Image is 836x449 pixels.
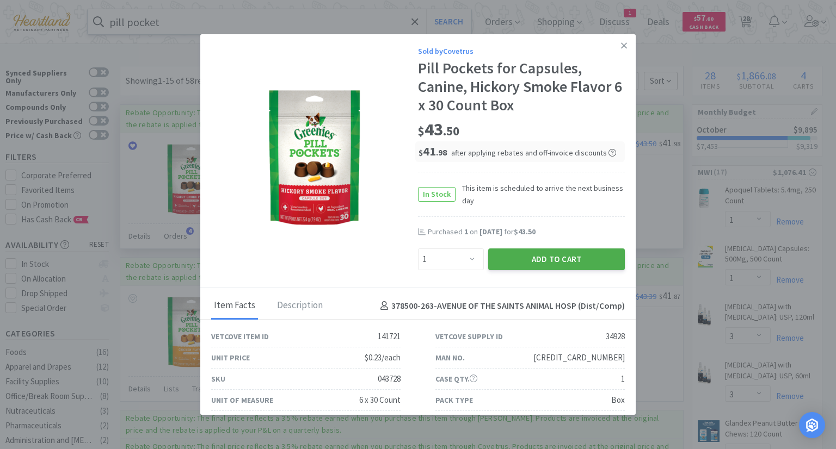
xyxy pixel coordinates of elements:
span: This item is scheduled to arrive the next business day [456,182,625,207]
div: $48.49 [380,415,401,428]
div: 6 x 30 Count [359,394,401,407]
span: after applying rebates and off-invoice discounts [451,148,616,158]
div: Purchased on for [428,227,625,238]
h4: 378500-263 - AVENUE OF THE SAINTS ANIMAL HOSP (Dist/Comp) [376,299,625,313]
span: $43.50 [514,227,536,236]
span: 43 [418,119,459,140]
div: Pill Pockets for Capsules, Canine, Hickory Smoke Flavor 6 x 30 Count Box [418,59,625,114]
span: 41 [419,144,447,159]
button: Add to Cart [488,248,625,270]
div: Open Intercom Messenger [799,412,825,438]
span: . 98 [436,147,447,158]
div: Box [611,394,625,407]
div: Unit of Measure [211,394,273,406]
span: 1 [464,227,468,236]
div: Unit Price [211,352,250,364]
div: 043728 [378,372,401,385]
span: [DATE] [480,227,502,236]
div: Item Facts [211,292,258,320]
div: Man No. [435,352,465,364]
div: Vetcove Item ID [211,330,269,342]
span: In Stock [419,188,455,201]
div: 34928 [606,330,625,343]
div: Sold by Covetrus [418,45,625,57]
div: 141721 [378,330,401,343]
div: SKU [211,373,225,385]
span: . 50 [443,123,459,139]
span: $ [419,147,423,158]
div: [CREDIT_CARD_NUMBER] [533,351,625,364]
span: $ [418,123,425,139]
div: 1 [621,372,625,385]
div: Vetcove Supply ID [435,330,503,342]
div: Description [274,292,325,320]
div: Pack Type [435,394,473,406]
img: 80493453f2c4489f9076f3a2cb3d1410_34928.png [247,90,383,226]
div: $0.23/each [365,351,401,364]
div: Case Qty. [435,373,477,385]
